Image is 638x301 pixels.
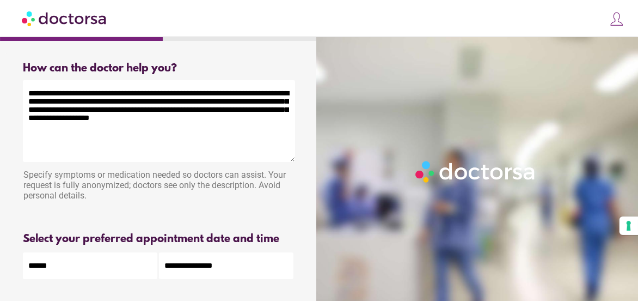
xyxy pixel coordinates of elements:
[23,62,295,75] div: How can the doctor help you?
[23,233,295,245] div: Select your preferred appointment date and time
[22,6,108,31] img: Doctorsa.com
[23,164,295,209] div: Specify symptoms or medication needed so doctors can assist. Your request is fully anonymized; do...
[412,158,539,186] img: Logo-Doctorsa-trans-White-partial-flat.png
[619,216,638,235] button: Your consent preferences for tracking technologies
[609,11,624,27] img: icons8-customer-100.png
